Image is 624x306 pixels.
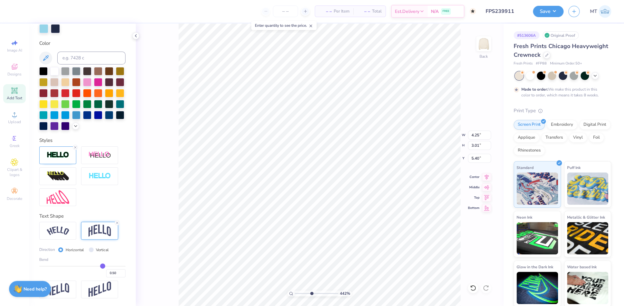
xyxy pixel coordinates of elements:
[251,21,317,30] div: Enter quantity to see the price.
[7,196,22,201] span: Decorate
[517,164,534,171] span: Standard
[468,175,480,179] span: Center
[468,206,480,210] span: Bottom
[47,171,69,181] img: 3d Illusion
[23,286,47,292] strong: Need help?
[517,263,553,270] span: Glow in the Dark Ink
[514,146,545,155] div: Rhinestones
[517,173,558,205] img: Standard
[39,137,126,144] div: Styles
[547,120,577,130] div: Embroidery
[88,151,111,159] img: Shadow
[7,72,22,77] span: Designs
[550,61,582,66] span: Minimum Order: 50 +
[273,5,298,17] input: – –
[442,9,449,14] span: FREE
[10,143,20,148] span: Greek
[88,281,111,297] img: Rise
[88,173,111,180] img: Negative Space
[541,133,567,143] div: Transfers
[39,257,48,262] span: Bend
[579,120,610,130] div: Digital Print
[533,6,563,17] button: Save
[514,120,545,130] div: Screen Print
[468,195,480,200] span: Top
[599,5,611,18] img: Michelle Tapire
[7,48,22,53] span: Image AI
[567,164,581,171] span: Puff Ink
[514,133,539,143] div: Applique
[567,263,597,270] span: Water based Ink
[514,31,539,39] div: # 513606A
[39,247,55,252] span: Direction
[569,133,587,143] div: Vinyl
[357,8,370,15] span: – –
[567,222,609,254] img: Metallic & Glitter Ink
[514,107,611,114] div: Print Type
[567,173,609,205] img: Puff Ink
[517,222,558,254] img: Neon Ink
[39,40,126,47] div: Color
[589,133,604,143] div: Foil
[543,31,579,39] div: Original Proof
[66,247,84,253] label: Horizontal
[47,151,69,159] img: Stroke
[372,8,382,15] span: Total
[57,52,126,64] input: e.g. 7428 c
[517,214,532,221] span: Neon Ink
[480,54,488,59] div: Back
[481,5,528,18] input: Untitled Design
[468,185,480,190] span: Middle
[3,167,26,177] span: Clipart & logos
[319,8,332,15] span: – –
[47,190,69,204] img: Free Distort
[39,212,126,220] div: Text Shape
[47,226,69,235] img: Arc
[517,272,558,304] img: Glow in the Dark Ink
[96,247,109,253] label: Vertical
[590,8,597,15] span: MT
[514,61,533,66] span: Fresh Prints
[514,42,608,59] span: Fresh Prints Chicago Heavyweight Crewneck
[431,8,439,15] span: N/A
[477,37,490,50] img: Back
[590,5,611,18] a: MT
[567,272,609,304] img: Water based Ink
[334,8,349,15] span: Per Item
[88,224,111,237] img: Arch
[536,61,547,66] span: # FP88
[567,214,605,221] span: Metallic & Glitter Ink
[521,87,548,92] strong: Made to order:
[340,291,350,296] span: 442 %
[47,283,69,296] img: Flag
[521,86,601,98] div: We make this product in this color to order, which means it takes 8 weeks.
[7,95,22,101] span: Add Text
[395,8,419,15] span: Est. Delivery
[8,119,21,124] span: Upload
